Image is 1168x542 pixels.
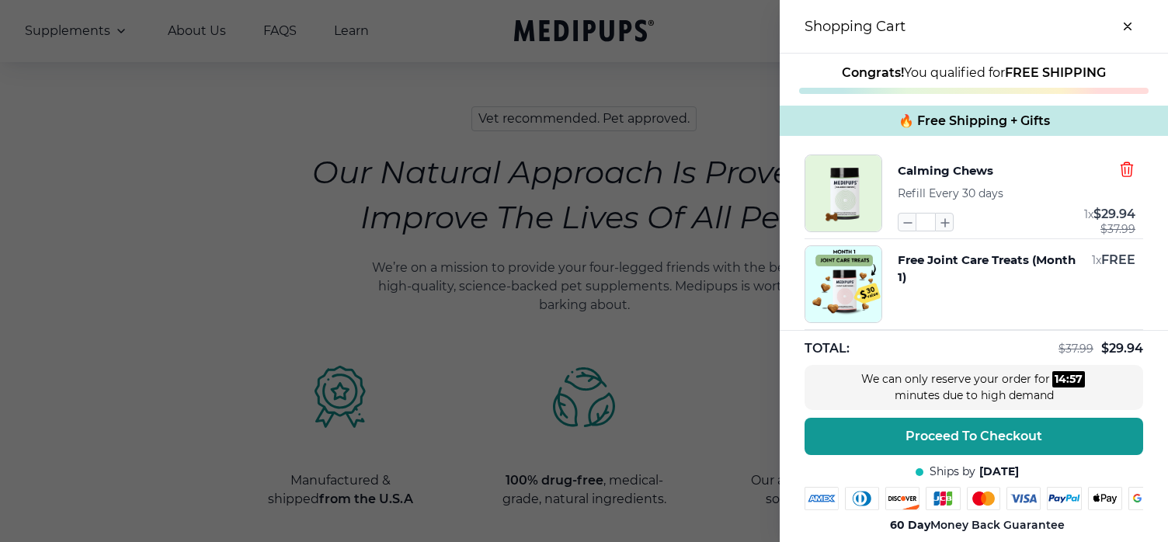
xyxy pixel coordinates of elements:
[805,340,850,357] span: TOTAL:
[842,65,904,80] strong: Congrats!
[805,18,906,35] h3: Shopping Cart
[1005,65,1106,80] strong: FREE SHIPPING
[1052,371,1085,387] div: :
[898,252,1084,286] button: Free Joint Care Treats (Month 1)
[1006,487,1041,510] img: visa
[1088,487,1122,510] img: apple
[930,464,975,479] span: Ships by
[1047,487,1082,510] img: paypal
[805,155,881,231] img: Calming Chews
[890,518,930,532] strong: 60 Day
[1093,207,1135,221] span: $ 29.94
[1101,252,1135,267] span: FREE
[805,487,839,510] img: amex
[890,518,1065,533] span: Money Back Guarantee
[1055,371,1066,387] div: 14
[979,464,1019,479] span: [DATE]
[805,246,881,322] img: Free Joint Care Treats (Month 1)
[805,418,1143,455] button: Proceed To Checkout
[885,487,919,510] img: discover
[842,65,1106,80] span: You qualified for
[898,161,993,181] button: Calming Chews
[1092,253,1101,267] span: 1 x
[1128,487,1163,510] img: google
[906,429,1042,444] span: Proceed To Checkout
[899,113,1050,128] span: 🔥 Free Shipping + Gifts
[1100,223,1135,235] span: $ 37.99
[845,487,879,510] img: diners-club
[1101,341,1143,356] span: $ 29.94
[1084,207,1093,221] span: 1 x
[926,487,961,510] img: jcb
[1058,342,1093,356] span: $ 37.99
[898,186,1003,200] span: Refill Every 30 days
[857,371,1090,404] div: We can only reserve your order for minutes due to high demand
[1112,11,1143,42] button: close-cart
[967,487,1001,510] img: mastercard
[1069,371,1083,387] div: 57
